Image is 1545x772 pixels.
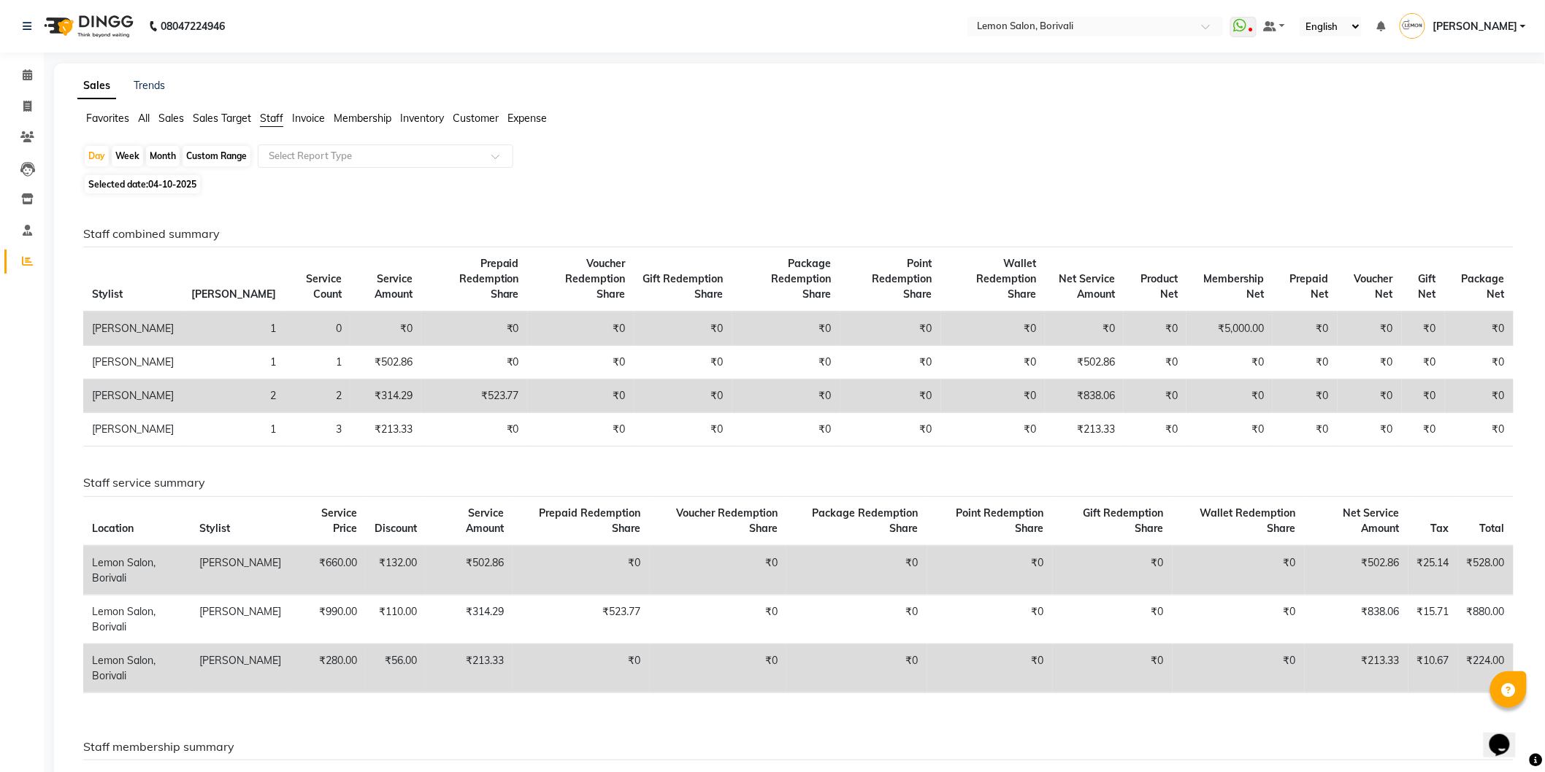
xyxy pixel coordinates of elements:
td: ₹0 [732,379,840,413]
span: Sales Target [193,112,251,125]
td: ₹0 [1445,312,1514,346]
span: Package Net [1462,272,1505,301]
td: 1 [183,312,285,346]
td: ₹0 [941,312,1045,346]
span: Staff [260,112,283,125]
td: 3 [285,413,350,447]
td: ₹0 [634,346,732,379]
td: ₹0 [732,413,840,447]
td: 1 [183,346,285,379]
td: ₹213.33 [350,413,421,447]
td: ₹0 [650,595,787,644]
span: [PERSON_NAME] [1433,19,1517,34]
span: Expense [507,112,547,125]
td: ₹280.00 [290,644,366,692]
td: ₹838.06 [1045,379,1124,413]
span: Wallet Redemption Share [1200,506,1296,535]
td: ₹0 [1445,346,1514,379]
td: ₹0 [941,379,1045,413]
span: Package Redemption Share [813,506,919,535]
td: ₹213.33 [1045,413,1124,447]
td: ₹0 [1053,546,1173,595]
span: Membership Net [1203,272,1264,301]
td: ₹0 [941,346,1045,379]
span: Wallet Redemption Share [976,257,1036,301]
td: 0 [285,312,350,346]
span: Service Amount [375,272,413,301]
td: ₹10.67 [1408,644,1458,692]
td: ₹213.33 [1305,644,1408,692]
td: ₹0 [1402,379,1445,413]
td: ₹0 [786,644,927,692]
td: Lemon Salon, Borivali [83,644,191,692]
div: Month [146,146,180,166]
td: ₹0 [786,595,927,644]
td: ₹523.77 [513,595,650,644]
td: ₹880.00 [1458,595,1514,644]
span: Service Count [306,272,342,301]
td: ₹0 [1445,413,1514,447]
td: [PERSON_NAME] [191,595,290,644]
td: [PERSON_NAME] [83,312,183,346]
td: ₹0 [1173,644,1305,692]
td: ₹660.00 [290,546,366,595]
td: ₹0 [927,595,1053,644]
td: ₹0 [927,546,1053,595]
td: ₹502.86 [350,346,421,379]
span: Service Amount [466,506,504,535]
td: [PERSON_NAME] [83,413,183,447]
td: ₹0 [1173,546,1305,595]
span: Stylist [92,287,123,301]
td: ₹132.00 [366,546,426,595]
span: Prepaid Redemption Share [540,506,641,535]
td: ₹0 [650,644,787,692]
span: Favorites [86,112,129,125]
td: ₹0 [513,546,650,595]
span: 04-10-2025 [148,179,196,190]
a: Sales [77,73,116,99]
span: Prepaid Net [1290,272,1329,301]
td: ₹0 [634,379,732,413]
img: logo [37,6,137,47]
td: ₹0 [1053,595,1173,644]
td: 1 [285,346,350,379]
span: Customer [453,112,499,125]
span: Sales [158,112,184,125]
span: Product Net [1140,272,1178,301]
td: ₹0 [840,312,941,346]
td: ₹0 [1402,346,1445,379]
td: ₹0 [634,312,732,346]
td: ₹0 [528,346,635,379]
td: ₹0 [732,346,840,379]
td: ₹0 [1045,312,1124,346]
div: Week [112,146,143,166]
td: [PERSON_NAME] [83,346,183,379]
img: Jyoti Vyas [1400,13,1425,39]
td: ₹15.71 [1408,595,1458,644]
span: Invoice [292,112,325,125]
span: Stylist [199,522,230,535]
td: ₹5,000.00 [1186,312,1273,346]
td: ₹0 [1338,413,1402,447]
td: Lemon Salon, Borivali [83,546,191,595]
td: ₹314.29 [350,379,421,413]
iframe: chat widget [1484,714,1530,757]
td: ₹0 [1445,379,1514,413]
td: ₹0 [732,312,840,346]
span: Voucher Net [1354,272,1393,301]
td: [PERSON_NAME] [83,379,183,413]
span: Gift Redemption Share [643,272,724,301]
td: ₹0 [421,346,528,379]
td: ₹0 [1273,413,1337,447]
td: ₹0 [1186,346,1273,379]
td: ₹0 [1124,379,1186,413]
td: ₹0 [1186,413,1273,447]
td: ₹0 [528,413,635,447]
div: Custom Range [183,146,250,166]
td: ₹0 [1338,346,1402,379]
td: ₹0 [941,413,1045,447]
td: ₹0 [1124,312,1186,346]
span: Prepaid Redemption Share [459,257,519,301]
span: Total [1480,522,1505,535]
span: Gift Net [1419,272,1436,301]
